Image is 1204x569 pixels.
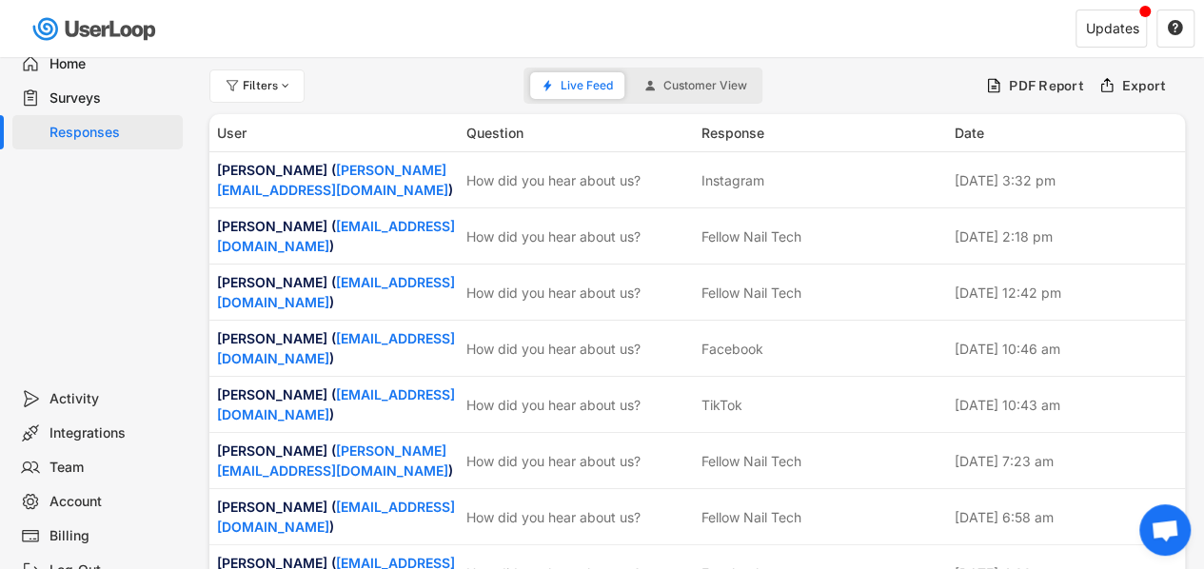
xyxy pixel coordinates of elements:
[217,160,455,200] div: [PERSON_NAME] ( )
[49,424,175,442] div: Integrations
[466,226,689,246] div: How did you hear about us?
[466,507,689,527] div: How did you hear about us?
[701,226,800,246] div: Fellow Nail Tech
[1168,19,1183,36] text: 
[217,328,455,368] div: [PERSON_NAME] ( )
[466,339,689,359] div: How did you hear about us?
[1139,504,1191,556] a: Open chat
[1122,77,1167,94] div: Export
[955,451,1177,471] div: [DATE] 7:23 am
[955,339,1177,359] div: [DATE] 10:46 am
[217,386,455,422] a: [EMAIL_ADDRESS][DOMAIN_NAME]
[217,274,455,310] a: [EMAIL_ADDRESS][DOMAIN_NAME]
[466,451,689,471] div: How did you hear about us?
[701,123,942,143] div: Response
[466,170,689,190] div: How did you hear about us?
[1086,22,1139,35] div: Updates
[955,395,1177,415] div: [DATE] 10:43 am
[49,527,175,545] div: Billing
[955,123,1177,143] div: Date
[49,124,175,142] div: Responses
[663,80,747,91] span: Customer View
[49,55,175,73] div: Home
[955,283,1177,303] div: [DATE] 12:42 pm
[1167,20,1184,37] button: 
[49,493,175,511] div: Account
[217,384,455,424] div: [PERSON_NAME] ( )
[955,507,1177,527] div: [DATE] 6:58 am
[49,390,175,408] div: Activity
[955,226,1177,246] div: [DATE] 2:18 pm
[217,216,455,256] div: [PERSON_NAME] ( )
[701,283,800,303] div: Fellow Nail Tech
[217,218,455,254] a: [EMAIL_ADDRESS][DOMAIN_NAME]
[466,283,689,303] div: How did you hear about us?
[701,170,763,190] div: Instagram
[217,499,455,535] a: [EMAIL_ADDRESS][DOMAIN_NAME]
[49,89,175,108] div: Surveys
[633,72,759,99] button: Customer View
[243,80,292,91] div: Filters
[29,10,163,49] img: userloop-logo-01.svg
[701,451,800,471] div: Fellow Nail Tech
[1009,77,1084,94] div: PDF Report
[49,459,175,477] div: Team
[217,497,455,537] div: [PERSON_NAME] ( )
[701,395,741,415] div: TikTok
[217,272,455,312] div: [PERSON_NAME] ( )
[217,441,455,481] div: [PERSON_NAME] ( )
[466,395,689,415] div: How did you hear about us?
[466,123,689,143] div: Question
[530,72,624,99] button: Live Feed
[217,330,455,366] a: [EMAIL_ADDRESS][DOMAIN_NAME]
[955,170,1177,190] div: [DATE] 3:32 pm
[561,80,613,91] span: Live Feed
[701,507,800,527] div: Fellow Nail Tech
[217,123,455,143] div: User
[701,339,762,359] div: Facebook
